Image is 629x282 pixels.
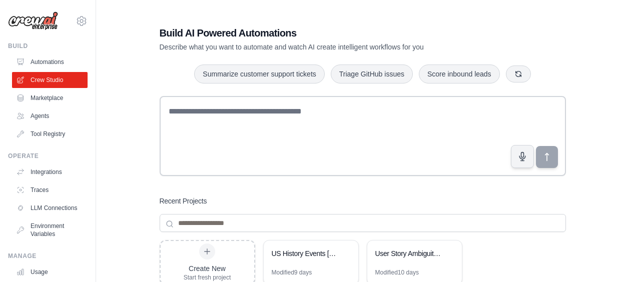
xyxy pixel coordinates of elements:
[12,126,88,142] a: Tool Registry
[8,11,58,30] img: Logo
[12,72,88,88] a: Crew Studio
[506,65,531,82] button: Get new suggestions
[12,164,88,180] a: Integrations
[12,90,88,106] a: Marketplace
[184,263,231,273] div: Create New
[272,268,312,276] div: Modified 9 days
[184,273,231,281] div: Start fresh project
[160,42,496,52] p: Describe what you want to automate and watch AI create intelligent workflows for you
[8,252,88,260] div: Manage
[419,64,500,83] button: Score inbound leads
[12,54,88,70] a: Automations
[8,152,88,160] div: Operate
[375,268,419,276] div: Modified 10 days
[12,108,88,124] a: Agents
[160,196,207,206] h3: Recent Projects
[511,145,534,168] button: Click to speak your automation idea
[8,42,88,50] div: Build
[331,64,413,83] button: Triage GitHub issues
[12,200,88,216] a: LLM Connections
[12,218,88,242] a: Environment Variables
[194,64,324,83] button: Summarize customer support tickets
[375,248,444,258] div: User Story Ambiguity Analyzer
[160,26,496,40] h1: Build AI Powered Automations
[12,264,88,280] a: Usage
[12,182,88,198] a: Traces
[272,248,340,258] div: US History Events [DATE]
